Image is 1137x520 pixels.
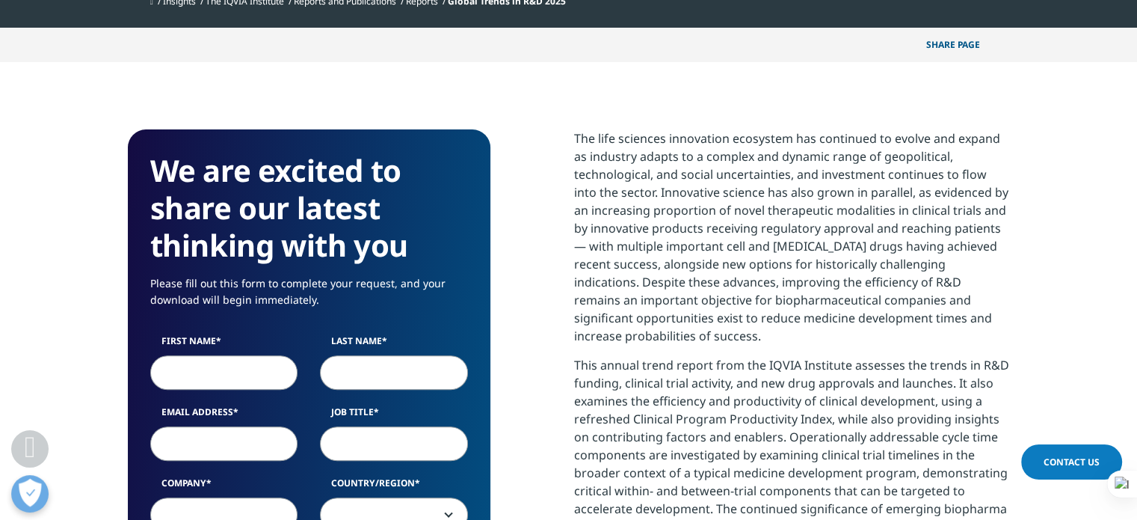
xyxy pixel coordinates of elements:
p: The life sciences innovation ecosystem has continued to evolve and expand as industry adapts to a... [574,129,1010,356]
p: Share PAGE [915,28,1010,62]
a: Contact Us [1021,444,1122,480]
label: First Name [150,334,298,355]
h3: We are excited to share our latest thinking with you [150,152,468,264]
label: Email Address [150,406,298,426]
button: Abrir preferências [11,475,49,513]
button: Share PAGEShare PAGE [915,28,1010,62]
label: Company [150,477,298,498]
span: Contact Us [1044,456,1100,468]
label: Last Name [320,334,468,355]
p: Please fill out this form to complete your request, and your download will begin immediately. [150,275,468,319]
label: Country/Region [320,477,468,498]
label: Job Title [320,406,468,426]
